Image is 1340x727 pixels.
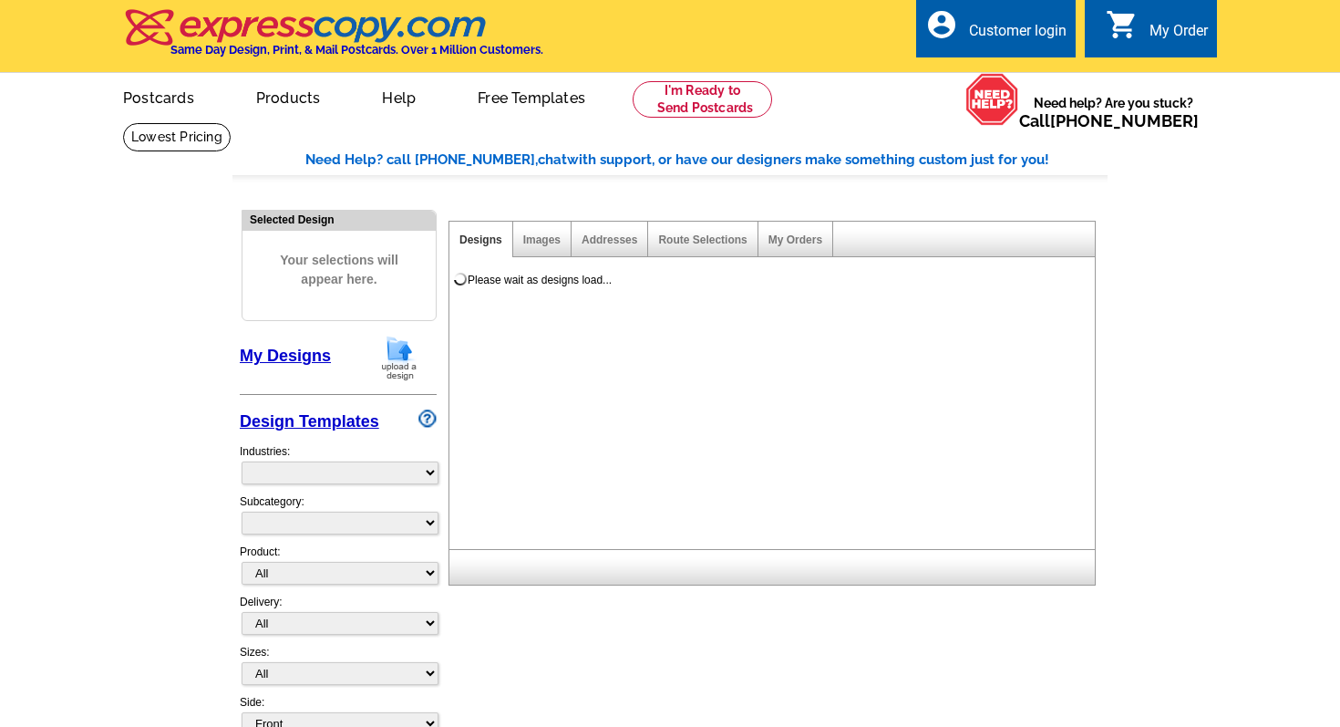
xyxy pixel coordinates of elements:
a: My Orders [768,234,822,246]
a: Products [227,75,350,118]
a: Design Templates [240,412,379,431]
a: shopping_cart My Order [1106,20,1208,43]
a: Free Templates [448,75,614,118]
img: design-wizard-help-icon.png [418,410,437,428]
div: Customer login [969,22,1067,48]
span: Your selections will appear here. [256,233,422,307]
a: Same Day Design, Print, & Mail Postcards. Over 1 Million Customers. [123,22,543,57]
img: upload-design [376,335,423,381]
div: Subcategory: [240,493,437,544]
div: Please wait as designs load... [468,272,612,288]
div: Selected Design [242,211,436,228]
div: Sizes: [240,644,437,694]
span: chat [538,151,567,168]
a: Addresses [582,234,637,246]
div: Product: [240,544,437,594]
i: shopping_cart [1106,8,1139,41]
a: [PHONE_NUMBER] [1050,111,1199,130]
a: My Designs [240,347,331,365]
a: Postcards [94,75,223,118]
i: account_circle [925,8,958,41]
a: account_circle Customer login [925,20,1067,43]
a: Designs [459,234,502,246]
a: Help [353,75,445,118]
div: Industries: [240,434,437,493]
span: Need help? Are you stuck? [1019,94,1208,130]
img: help [965,73,1019,126]
img: loading... [453,272,468,286]
div: My Order [1149,22,1208,48]
a: Route Selections [658,234,747,246]
div: Need Help? call [PHONE_NUMBER], with support, or have our designers make something custom just fo... [305,150,1108,171]
a: Images [523,234,561,246]
div: Delivery: [240,594,437,644]
span: Call [1019,111,1199,130]
h4: Same Day Design, Print, & Mail Postcards. Over 1 Million Customers. [170,43,543,57]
